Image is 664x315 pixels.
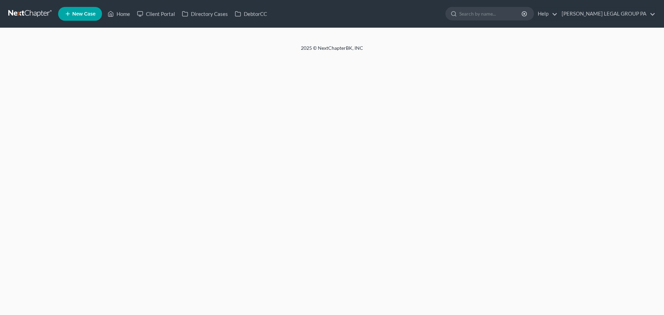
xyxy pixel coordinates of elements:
a: Directory Cases [178,8,231,20]
a: Home [104,8,133,20]
span: New Case [72,11,95,17]
div: 2025 © NextChapterBK, INC [135,45,529,57]
a: Client Portal [133,8,178,20]
a: [PERSON_NAME] LEGAL GROUP PA [558,8,655,20]
a: DebtorCC [231,8,270,20]
input: Search by name... [459,7,523,20]
a: Help [534,8,557,20]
